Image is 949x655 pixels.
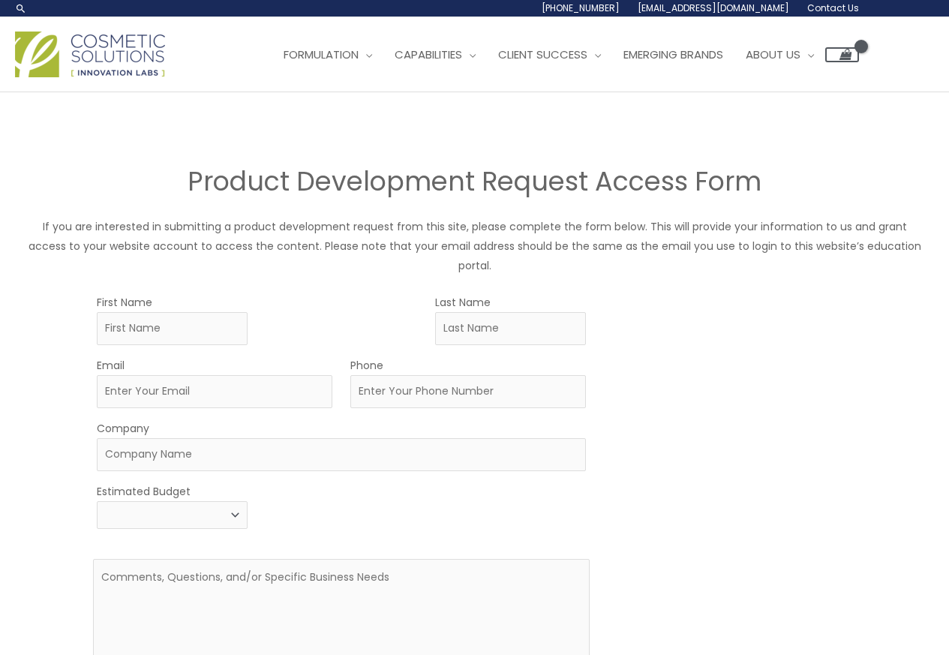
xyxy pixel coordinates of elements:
[97,484,191,499] label: Estimated Budget
[734,32,825,77] a: About Us
[435,295,491,310] label: Last Name
[261,32,859,77] nav: Site Navigation
[25,217,925,275] p: If you are interested in submitting a product development request from this site, please complete...
[272,32,383,77] a: Formulation
[395,47,462,62] span: Capabilities
[15,2,27,14] a: Search icon link
[383,32,487,77] a: Capabilities
[623,47,723,62] span: Emerging Brands
[25,164,925,199] h2: Product Development Request Access Form
[97,312,248,345] input: First Name
[498,47,587,62] span: Client Success
[15,32,165,77] img: Cosmetic Solutions Logo
[807,2,859,14] span: Contact Us
[825,47,859,62] a: View Shopping Cart, empty
[487,32,612,77] a: Client Success
[746,47,800,62] span: About Us
[612,32,734,77] a: Emerging Brands
[97,358,125,373] label: Email
[350,375,586,408] input: Enter Your Phone Number
[542,2,620,14] span: [PHONE_NUMBER]
[638,2,789,14] span: [EMAIL_ADDRESS][DOMAIN_NAME]
[97,375,332,408] input: Enter Your Email
[97,438,586,471] input: Company Name
[435,312,586,345] input: Last Name
[97,421,149,436] label: Company
[350,358,383,373] label: Phone
[97,295,152,310] label: First Name
[284,47,359,62] span: Formulation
